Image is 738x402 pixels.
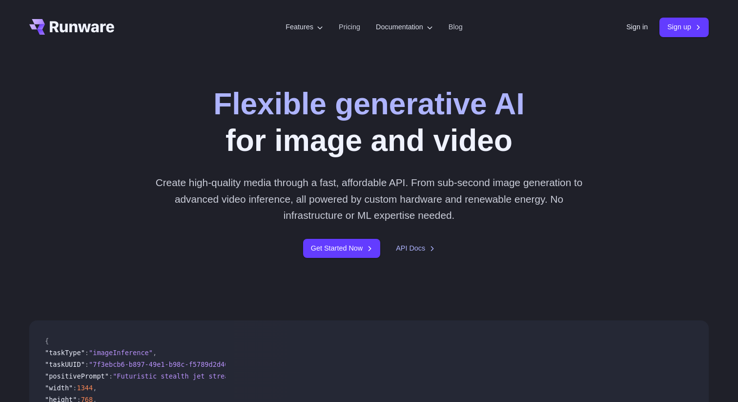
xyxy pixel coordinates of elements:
[45,349,85,357] span: "taskType"
[89,349,153,357] span: "imageInference"
[396,243,435,254] a: API Docs
[45,372,109,380] span: "positivePrompt"
[89,360,241,368] span: "7f3ebcb6-b897-49e1-b98c-f5789d2d40d7"
[45,360,85,368] span: "taskUUID"
[45,384,73,392] span: "width"
[339,21,360,33] a: Pricing
[152,174,587,223] p: Create high-quality media through a fast, affordable API. From sub-second image generation to adv...
[659,18,709,37] a: Sign up
[286,21,323,33] label: Features
[113,372,476,380] span: "Futuristic stealth jet streaking through a neon-lit cityscape with glowing purple exhaust"
[85,360,89,368] span: :
[85,349,89,357] span: :
[626,21,648,33] a: Sign in
[93,384,97,392] span: ,
[449,21,463,33] a: Blog
[109,372,113,380] span: :
[376,21,433,33] label: Documentation
[303,239,380,258] a: Get Started Now
[213,87,525,121] strong: Flexible generative AI
[213,86,525,159] h1: for image and video
[153,349,157,357] span: ,
[29,19,114,35] a: Go to /
[45,337,49,345] span: {
[73,384,77,392] span: :
[77,384,93,392] span: 1344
